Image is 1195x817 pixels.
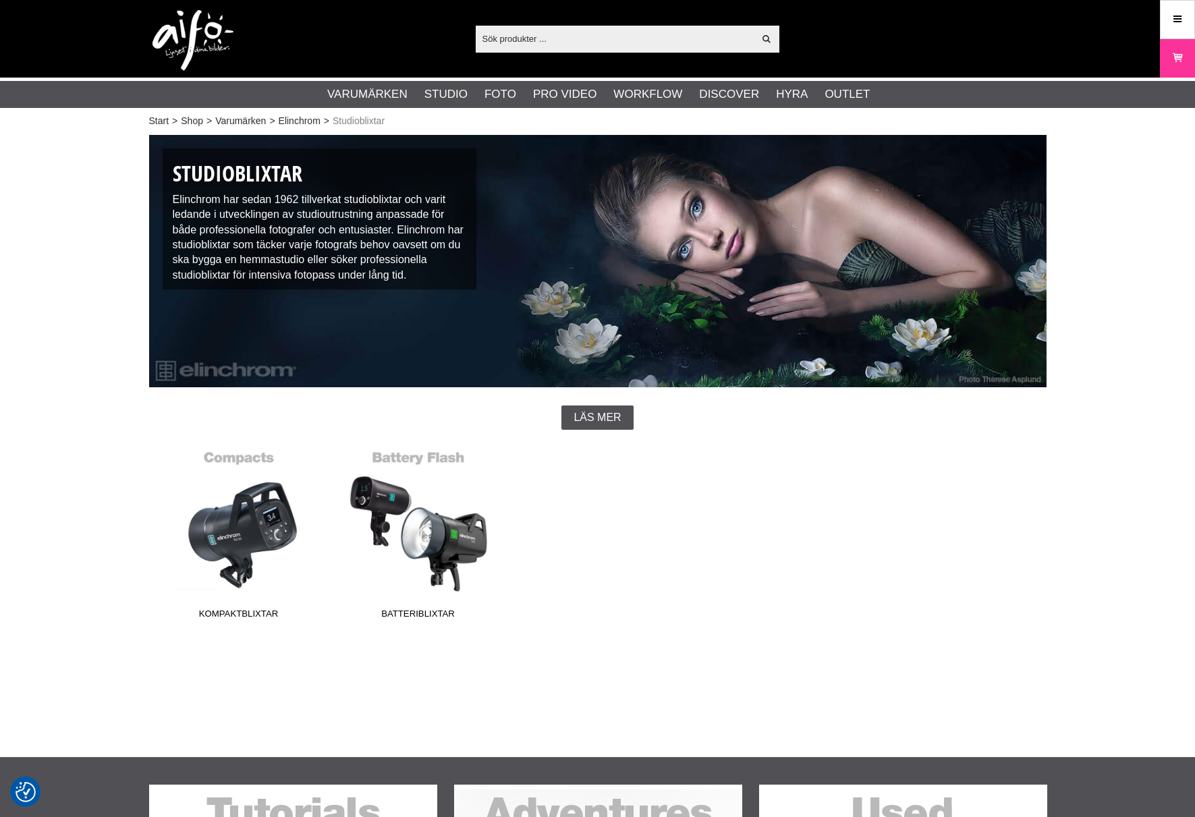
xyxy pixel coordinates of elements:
h1: Studioblixtar [173,159,467,189]
span: > [324,114,329,128]
span: Batteriblixtar [329,607,508,625]
a: Start [149,114,169,128]
img: Revisit consent button [16,782,36,802]
a: Studio [424,86,468,103]
a: Foto [484,86,516,103]
a: Workflow [613,86,682,103]
a: Batteriblixtar [329,443,508,625]
input: Sök produkter ... [476,28,754,49]
a: Outlet [825,86,870,103]
span: > [172,114,177,128]
span: Läs mer [574,412,621,424]
a: Shop [181,114,203,128]
div: Elinchrom har sedan 1962 tillverkat studioblixtar och varit ledande i utvecklingen av studioutrus... [163,148,477,289]
a: Pro Video [533,86,596,103]
a: Varumärken [327,86,408,103]
img: Elinchrom Studioblixtar [149,135,1047,387]
img: logo.png [152,10,233,71]
span: > [269,114,275,128]
span: > [206,114,212,128]
a: Kompaktblixtar [149,443,329,625]
a: Hyra [776,86,808,103]
a: Elinchrom [279,114,321,128]
a: Varumärken [215,114,266,128]
a: Discover [699,86,759,103]
button: Samtyckesinställningar [16,780,36,804]
span: Studioblixtar [333,114,385,128]
span: Kompaktblixtar [149,607,329,625]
